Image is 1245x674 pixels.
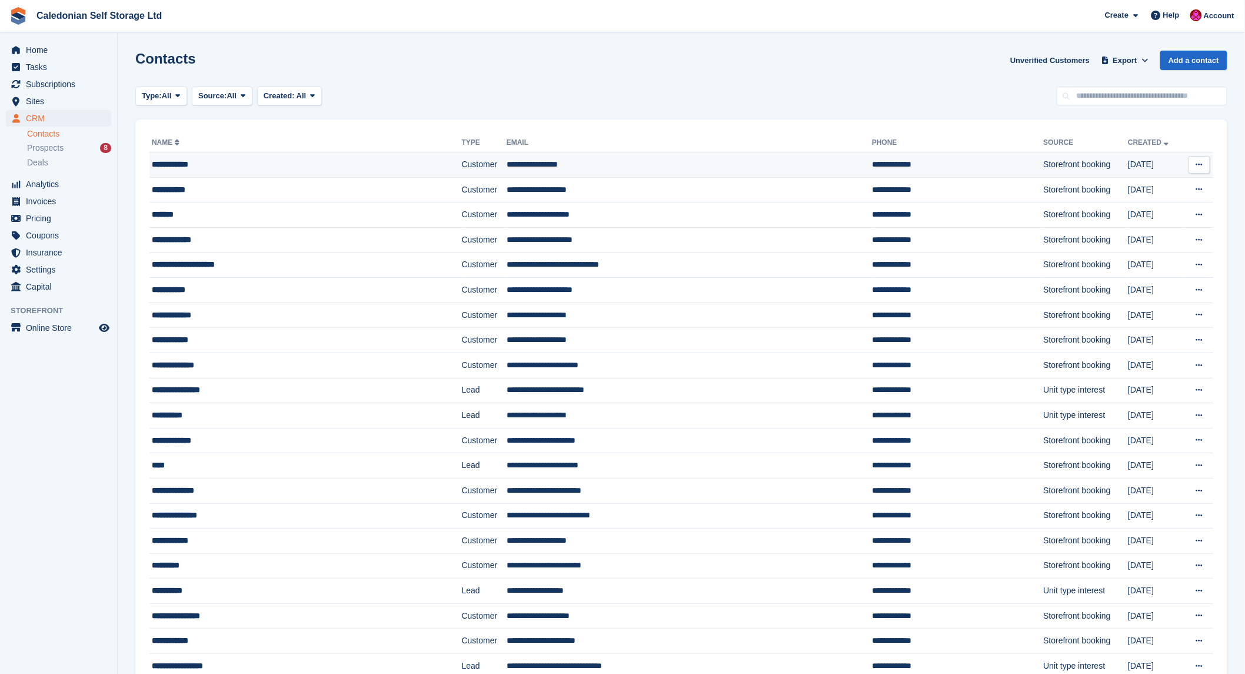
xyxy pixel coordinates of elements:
button: Source: All [192,87,252,106]
td: Unit type interest [1044,403,1129,429]
td: Customer [462,278,507,303]
div: 8 [100,143,111,153]
td: Storefront booking [1044,353,1129,378]
span: Capital [26,278,96,295]
td: [DATE] [1128,378,1182,403]
a: menu [6,227,111,244]
span: All [162,90,172,102]
td: Storefront booking [1044,553,1129,579]
th: Type [462,134,507,152]
td: [DATE] [1128,353,1182,378]
span: All [227,90,237,102]
td: Customer [462,303,507,328]
td: [DATE] [1128,478,1182,503]
span: Insurance [26,244,96,261]
img: Donald Mathieson [1190,9,1202,21]
td: Storefront booking [1044,303,1129,328]
a: menu [6,210,111,227]
td: Lead [462,378,507,403]
a: Prospects 8 [27,142,111,154]
span: Invoices [26,193,96,210]
td: Customer [462,629,507,654]
button: Created: All [257,87,322,106]
a: Preview store [97,321,111,335]
a: menu [6,42,111,58]
td: [DATE] [1128,278,1182,303]
h1: Contacts [135,51,196,67]
td: Storefront booking [1044,503,1129,529]
td: Storefront booking [1044,428,1129,453]
button: Type: All [135,87,187,106]
td: Customer [462,503,507,529]
span: Account [1204,10,1234,22]
span: Tasks [26,59,96,75]
td: Unit type interest [1044,378,1129,403]
td: Customer [462,529,507,554]
a: Unverified Customers [1006,51,1094,70]
td: Unit type interest [1044,579,1129,604]
td: Customer [462,603,507,629]
td: [DATE] [1128,428,1182,453]
td: Customer [462,553,507,579]
span: Online Store [26,320,96,336]
a: menu [6,59,111,75]
td: Storefront booking [1044,202,1129,228]
td: [DATE] [1128,579,1182,604]
a: menu [6,261,111,278]
a: Contacts [27,128,111,140]
a: menu [6,278,111,295]
span: Type: [142,90,162,102]
td: [DATE] [1128,603,1182,629]
td: Storefront booking [1044,328,1129,353]
td: Storefront booking [1044,478,1129,503]
td: Lead [462,579,507,604]
td: Storefront booking [1044,529,1129,554]
span: All [297,91,307,100]
td: Storefront booking [1044,629,1129,654]
td: Customer [462,253,507,278]
td: Customer [462,353,507,378]
span: Coupons [26,227,96,244]
span: Home [26,42,96,58]
span: Deals [27,157,48,168]
th: Phone [872,134,1043,152]
a: Caledonian Self Storage Ltd [32,6,167,25]
td: Customer [462,478,507,503]
a: menu [6,76,111,92]
td: [DATE] [1128,227,1182,253]
td: [DATE] [1128,529,1182,554]
span: Help [1163,9,1180,21]
a: menu [6,244,111,261]
span: Prospects [27,142,64,154]
span: Export [1113,55,1137,67]
td: Lead [462,453,507,479]
td: Customer [462,328,507,353]
td: [DATE] [1128,177,1182,202]
td: Storefront booking [1044,253,1129,278]
span: Subscriptions [26,76,96,92]
a: Add a contact [1160,51,1227,70]
td: Customer [462,227,507,253]
button: Export [1099,51,1151,70]
span: Create [1105,9,1129,21]
td: Storefront booking [1044,453,1129,479]
td: Storefront booking [1044,603,1129,629]
td: Customer [462,202,507,228]
td: [DATE] [1128,152,1182,178]
td: Storefront booking [1044,278,1129,303]
span: Created: [264,91,295,100]
td: Lead [462,403,507,429]
span: Pricing [26,210,96,227]
span: CRM [26,110,96,127]
td: [DATE] [1128,503,1182,529]
a: menu [6,93,111,109]
span: Storefront [11,305,117,317]
a: menu [6,110,111,127]
th: Email [507,134,872,152]
img: stora-icon-8386f47178a22dfd0bd8f6a31ec36ba5ce8667c1dd55bd0f319d3a0aa187defe.svg [9,7,27,25]
td: [DATE] [1128,303,1182,328]
span: Settings [26,261,96,278]
span: Source: [198,90,227,102]
td: Storefront booking [1044,152,1129,178]
td: [DATE] [1128,202,1182,228]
